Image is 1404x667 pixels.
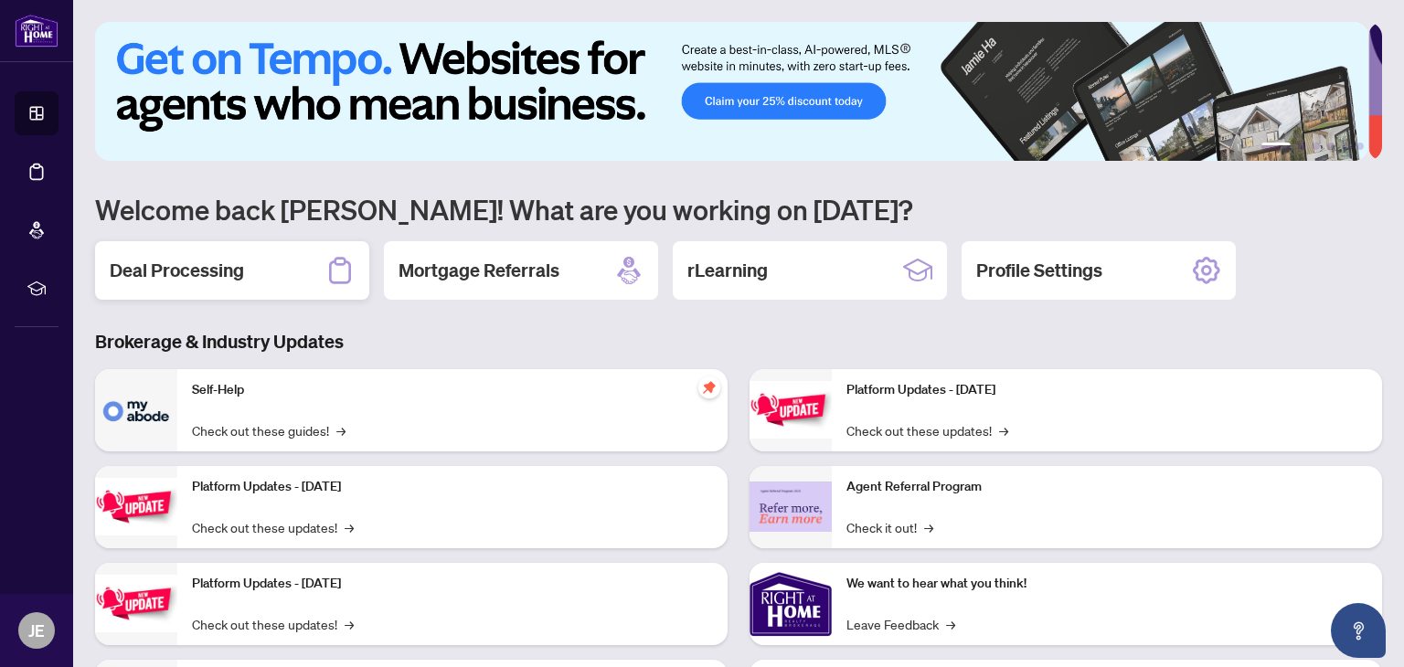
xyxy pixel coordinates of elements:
h2: Mortgage Referrals [399,258,559,283]
h2: Deal Processing [110,258,244,283]
h2: Profile Settings [976,258,1102,283]
h2: rLearning [687,258,768,283]
button: 1 [1261,143,1291,150]
img: Platform Updates - July 21, 2025 [95,575,177,632]
img: We want to hear what you think! [750,563,832,645]
button: 3 [1313,143,1320,150]
button: Open asap [1331,603,1386,658]
span: → [345,517,354,537]
a: Leave Feedback→ [846,614,955,634]
a: Check out these updates!→ [192,517,354,537]
button: 5 [1342,143,1349,150]
p: Self-Help [192,380,713,400]
p: We want to hear what you think! [846,574,1367,594]
img: Slide 0 [95,22,1368,161]
span: → [345,614,354,634]
p: Platform Updates - [DATE] [192,574,713,594]
p: Platform Updates - [DATE] [846,380,1367,400]
p: Agent Referral Program [846,477,1367,497]
img: Self-Help [95,369,177,451]
a: Check it out!→ [846,517,933,537]
button: 4 [1327,143,1335,150]
h1: Welcome back [PERSON_NAME]! What are you working on [DATE]? [95,192,1382,227]
span: → [999,420,1008,440]
p: Platform Updates - [DATE] [192,477,713,497]
button: 2 [1298,143,1305,150]
img: logo [15,14,58,48]
img: Platform Updates - September 16, 2025 [95,478,177,535]
span: pushpin [698,376,720,398]
img: Platform Updates - June 23, 2025 [750,381,832,439]
span: → [946,614,955,634]
img: Agent Referral Program [750,482,832,532]
span: JE [28,618,45,643]
button: 6 [1356,143,1364,150]
span: → [336,420,346,440]
a: Check out these updates!→ [846,420,1008,440]
a: Check out these updates!→ [192,614,354,634]
a: Check out these guides!→ [192,420,346,440]
h3: Brokerage & Industry Updates [95,329,1382,355]
span: → [924,517,933,537]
